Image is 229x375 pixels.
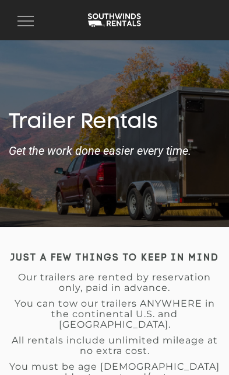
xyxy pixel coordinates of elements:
strong: Get the work done easier every time. [9,144,220,157]
p: Our trailers are rented by reservation only, paid in advance. [9,272,220,293]
h1: Trailer Rentals [9,110,220,136]
p: All rentals include unlimited mileage at no extra cost. [9,335,220,356]
p: You can tow our trailers ANYWHERE in the continental U.S. and [GEOGRAPHIC_DATA]. [9,298,220,329]
strong: JUST A FEW THINGS TO KEEP IN MIND [10,254,219,263]
img: Southwinds Rentals Logo [85,12,143,28]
